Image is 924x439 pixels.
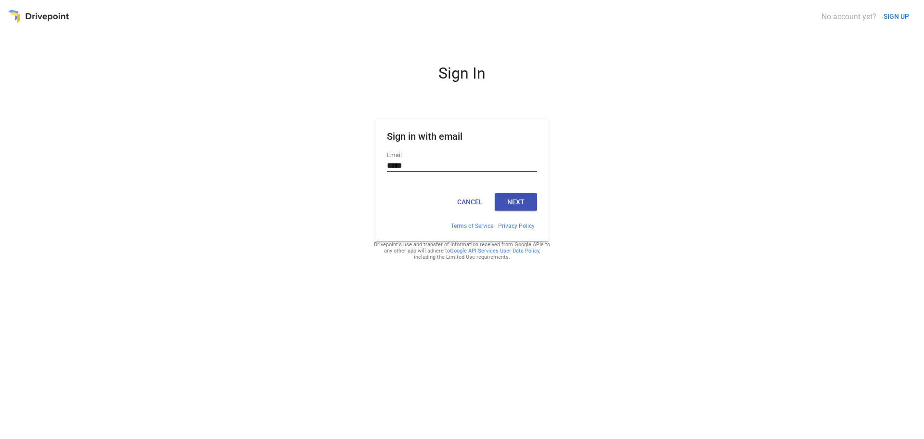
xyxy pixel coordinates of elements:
[449,193,491,211] button: Cancel
[451,223,493,229] a: Terms of Service
[387,131,537,150] h1: Sign in with email
[498,223,535,229] a: Privacy Policy
[373,241,551,260] div: Drivepoint's use and transfer of information received from Google APIs to any other app will adhe...
[880,8,913,26] button: SIGN UP
[495,193,537,211] button: Next
[346,64,577,90] div: Sign In
[450,248,539,254] a: Google API Services User Data Policy
[821,12,876,21] div: No account yet?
